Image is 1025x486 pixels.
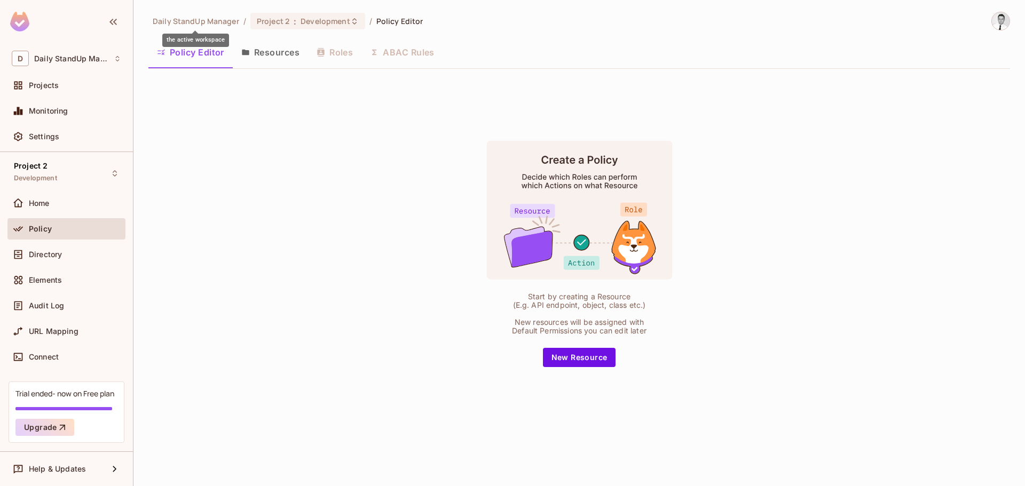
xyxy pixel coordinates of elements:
span: Policy [29,225,52,233]
span: : [293,17,297,26]
span: the active workspace [153,16,239,26]
img: SReyMgAAAABJRU5ErkJggg== [10,12,29,31]
span: Development [14,174,57,182]
span: D [12,51,29,66]
span: Help & Updates [29,465,86,473]
button: New Resource [543,348,616,367]
li: / [369,16,372,26]
span: Policy Editor [376,16,423,26]
span: Project 2 [257,16,289,26]
span: Monitoring [29,107,68,115]
span: Projects [29,81,59,90]
span: Audit Log [29,301,64,310]
li: / [243,16,246,26]
button: Resources [233,39,308,66]
span: Home [29,199,50,208]
span: Connect [29,353,59,361]
div: Start by creating a Resource (E.g. API endpoint, object, class etc.) [507,292,651,309]
img: Goran Jovanovic [992,12,1010,30]
button: Policy Editor [148,39,233,66]
span: Development [301,16,350,26]
span: Elements [29,276,62,284]
span: Project 2 [14,162,48,170]
span: Directory [29,250,62,259]
div: Trial ended- now on Free plan [15,388,114,399]
button: Upgrade [15,419,74,436]
div: New resources will be assigned with Default Permissions you can edit later [507,318,651,335]
span: URL Mapping [29,327,78,336]
div: the active workspace [162,34,229,47]
span: Workspace: Daily StandUp Manager [34,54,108,63]
span: Settings [29,132,59,141]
